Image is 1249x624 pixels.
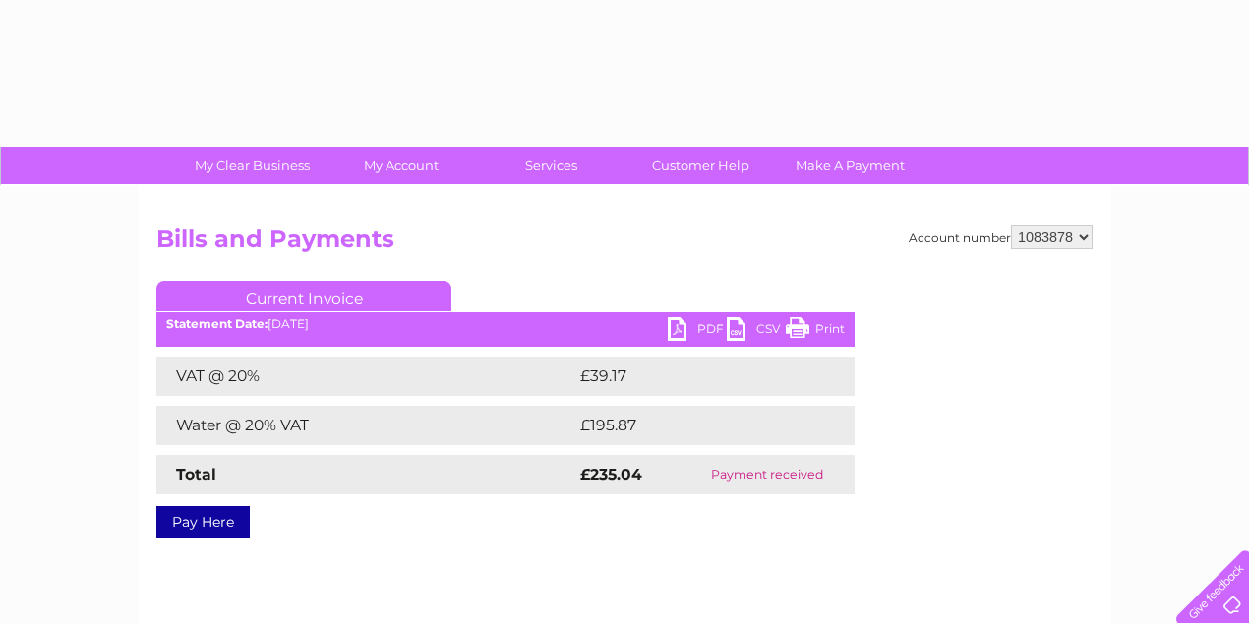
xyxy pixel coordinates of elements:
div: Account number [909,225,1093,249]
a: Current Invoice [156,281,451,311]
a: Print [786,317,845,346]
td: Water @ 20% VAT [156,406,575,445]
a: PDF [668,317,727,346]
a: Customer Help [620,147,782,184]
div: [DATE] [156,317,855,331]
td: VAT @ 20% [156,357,575,396]
a: Services [470,147,632,184]
td: £39.17 [575,357,813,396]
a: CSV [727,317,786,346]
h2: Bills and Payments [156,225,1093,262]
a: Pay Here [156,506,250,538]
strong: Total [176,465,216,483]
a: My Account [321,147,483,184]
td: £195.87 [575,406,818,445]
b: Statement Date: [166,316,268,331]
a: Make A Payment [769,147,931,184]
strong: £235.04 [580,465,642,483]
a: My Clear Business [171,147,333,184]
td: Payment received [679,455,855,494]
